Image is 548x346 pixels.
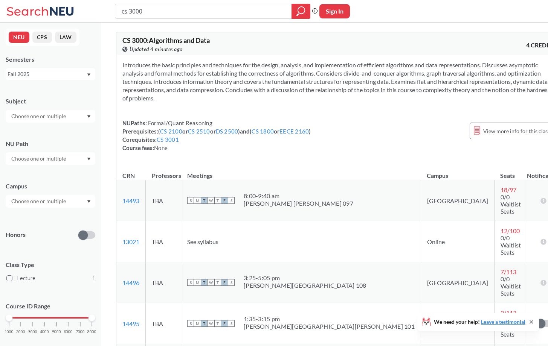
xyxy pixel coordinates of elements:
[194,197,201,204] span: M
[481,319,525,325] a: Leave a testimonial
[279,128,309,135] a: EECE 2160
[214,197,221,204] span: T
[216,128,238,135] a: DS 2500
[244,200,353,207] div: [PERSON_NAME] [PERSON_NAME] 097
[421,262,494,303] td: [GEOGRAPHIC_DATA]
[8,154,71,163] input: Choose one or multiple
[292,4,310,19] div: magnifying glass
[87,115,91,118] svg: Dropdown arrow
[87,330,96,334] span: 8000
[188,128,210,135] a: CS 2510
[6,140,95,148] div: NU Path
[6,110,95,123] div: Dropdown arrow
[244,323,415,330] div: [PERSON_NAME][GEOGRAPHIC_DATA][PERSON_NAME] 101
[8,70,86,78] div: Fall 2025
[6,182,95,190] div: Campus
[434,319,525,325] span: We need your help!
[494,164,527,180] th: Seats
[147,120,212,126] span: Formal/Quant Reasoning
[296,6,305,17] svg: magnifying glass
[130,45,183,53] span: Updated 4 minutes ago
[187,320,194,327] span: S
[122,197,139,204] a: 14493
[214,320,221,327] span: T
[52,330,61,334] span: 5000
[122,320,139,327] a: 14495
[228,197,235,204] span: S
[122,238,139,245] a: 13021
[252,128,274,135] a: CS 1800
[157,136,179,143] a: CS 3001
[6,231,26,239] p: Honors
[208,197,214,204] span: W
[16,330,25,334] span: 2000
[194,320,201,327] span: M
[146,303,181,344] td: TBA
[244,282,366,289] div: [PERSON_NAME][GEOGRAPHIC_DATA] 108
[6,55,95,64] div: Semesters
[87,200,91,203] svg: Dropdown arrow
[208,320,214,327] span: W
[501,268,516,275] span: 7 / 113
[244,192,353,200] div: 8:00 - 9:40 am
[501,193,521,215] span: 0/0 Waitlist Seats
[9,32,29,43] button: NEU
[228,320,235,327] span: S
[501,234,521,256] span: 0/0 Waitlist Seats
[181,164,421,180] th: Meetings
[187,238,218,245] span: See syllabus
[501,186,516,193] span: 18 / 97
[187,197,194,204] span: S
[76,330,85,334] span: 7000
[6,68,95,80] div: Fall 2025Dropdown arrow
[6,302,95,311] p: Course ID Range
[421,303,494,344] td: [GEOGRAPHIC_DATA]
[122,171,135,180] div: CRN
[421,180,494,221] td: [GEOGRAPHIC_DATA]
[501,275,521,297] span: 0/0 Waitlist Seats
[221,279,228,286] span: F
[201,197,208,204] span: T
[244,315,415,323] div: 1:35 - 3:15 pm
[6,195,95,208] div: Dropdown arrow
[40,330,49,334] span: 4000
[146,221,181,262] td: TBA
[146,262,181,303] td: TBA
[6,97,95,105] div: Subject
[201,320,208,327] span: T
[6,273,95,283] label: Lecture
[244,274,366,282] div: 3:25 - 5:05 pm
[421,164,494,180] th: Campus
[501,309,516,316] span: 3 / 113
[214,279,221,286] span: T
[64,330,73,334] span: 6000
[122,119,311,152] div: NUPaths: Prerequisites: ( or or ) and ( or ) Corequisites: Course fees:
[221,320,228,327] span: F
[421,221,494,262] td: Online
[122,279,139,286] a: 14496
[160,128,182,135] a: CS 2100
[5,330,14,334] span: 1000
[28,330,37,334] span: 3000
[319,4,350,18] button: Sign In
[221,197,228,204] span: F
[146,180,181,221] td: TBA
[121,5,286,18] input: Class, professor, course number, "phrase"
[194,279,201,286] span: M
[187,279,194,286] span: S
[146,164,181,180] th: Professors
[501,227,520,234] span: 12 / 100
[32,32,52,43] button: CPS
[208,279,214,286] span: W
[92,274,95,282] span: 1
[201,279,208,286] span: T
[87,73,91,76] svg: Dropdown arrow
[122,36,210,44] span: CS 3000 : Algorithms and Data
[8,112,71,121] input: Choose one or multiple
[55,32,76,43] button: LAW
[6,152,95,165] div: Dropdown arrow
[154,144,168,151] span: None
[228,279,235,286] span: S
[6,261,95,269] span: Class Type
[87,158,91,161] svg: Dropdown arrow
